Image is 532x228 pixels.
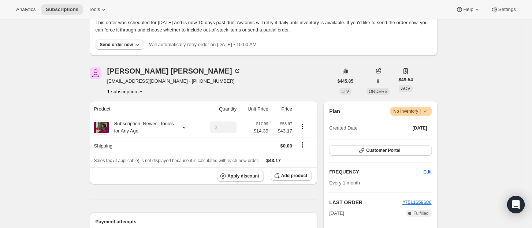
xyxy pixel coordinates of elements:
[329,108,340,115] h2: Plan
[297,123,308,131] button: Product actions
[89,7,100,12] span: Tools
[372,76,384,86] button: 9
[200,101,239,117] th: Quantity
[227,173,259,179] span: Apply discount
[217,171,264,182] button: Apply discount
[100,42,133,48] div: Send order now
[398,76,413,83] span: $49.54
[507,196,525,213] div: Open Intercom Messenger
[280,143,292,149] span: $0.00
[342,89,349,94] span: LTV
[94,158,259,163] span: Sales tax (if applicable) is not displayed because it is calculated with each new order.
[377,78,379,84] span: 9
[329,124,357,132] span: Created Date
[149,41,256,48] p: Will automatically retry order on [DATE] • 10:00 AM
[256,122,268,126] small: $17.99
[297,141,308,149] button: Shipping actions
[239,101,270,117] th: Unit Price
[413,210,428,216] span: Fulfilled
[46,7,78,12] span: Subscriptions
[281,173,307,179] span: Add product
[408,123,432,133] button: [DATE]
[498,7,516,12] span: Settings
[96,218,312,225] h2: Payment attempts
[271,171,312,181] button: Add product
[393,108,428,115] span: No Inventory
[338,78,353,84] span: $445.85
[107,78,241,85] span: [EMAIL_ADDRESS][DOMAIN_NAME] · [PHONE_NUMBER]
[329,210,344,217] span: [DATE]
[401,86,410,91] span: AOV
[96,19,432,34] p: This order was scheduled for [DATE] and is now 10 days past due. Awtomic will retry it daily unti...
[16,7,36,12] span: Analytics
[90,101,200,117] th: Product
[90,138,200,154] th: Shipping
[329,180,360,186] span: Every 1 month
[12,4,40,15] button: Analytics
[84,4,112,15] button: Tools
[369,89,387,94] span: ORDERS
[419,166,436,178] button: Edit
[96,40,144,50] button: Send order now
[107,67,241,75] div: [PERSON_NAME] [PERSON_NAME]
[487,4,520,15] button: Settings
[107,88,145,95] button: Product actions
[451,4,485,15] button: Help
[254,127,268,135] span: $14.39
[402,199,432,206] button: #7511659686
[271,101,294,117] th: Price
[41,4,83,15] button: Subscriptions
[423,168,431,176] span: Edit
[273,127,292,135] span: $43.17
[90,67,101,79] span: Kara Adams
[329,168,423,176] h2: FREQUENCY
[329,199,402,206] h2: LAST ORDER
[413,125,427,131] span: [DATE]
[463,7,473,12] span: Help
[420,108,421,114] span: |
[109,120,175,135] div: Subscription: Newest Tonies for Any Age
[333,76,358,86] button: $445.85
[366,147,400,153] span: Customer Portal
[329,145,431,156] button: Customer Portal
[280,122,292,126] small: $53.97
[402,199,432,205] a: #7511659686
[266,158,281,163] span: $43.17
